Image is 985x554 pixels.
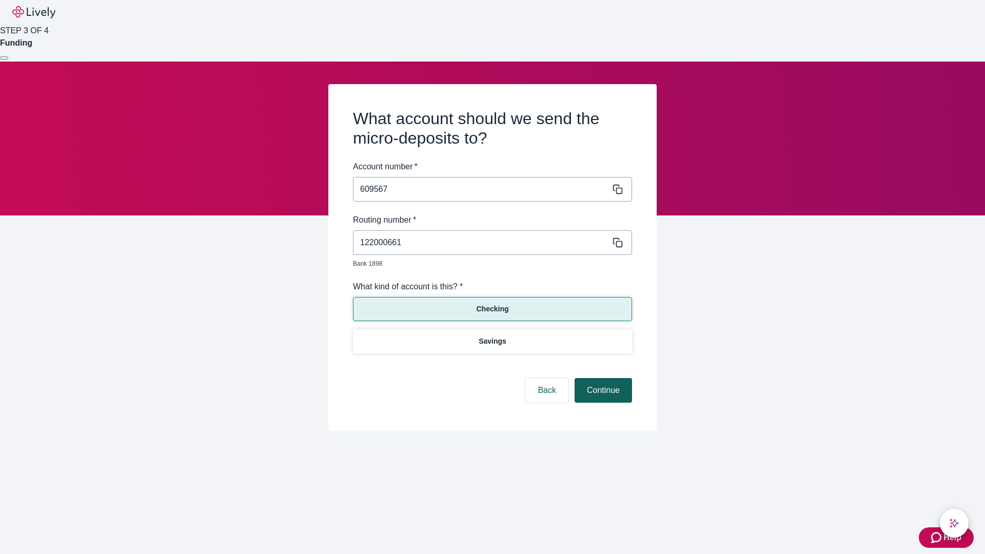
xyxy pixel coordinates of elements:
[353,259,625,268] p: Bank 1898
[949,518,959,528] svg: Lively AI Assistant
[479,336,506,347] p: Savings
[353,161,418,173] label: Account number
[476,304,508,314] p: Checking
[919,527,974,548] button: Zendesk support iconHelp
[931,531,943,544] svg: Zendesk support icon
[943,531,961,544] span: Help
[610,182,625,196] button: Copy message content to clipboard
[575,378,632,403] button: Continue
[353,297,632,321] button: Checking
[353,109,632,148] h2: What account should we send the micro-deposits to?
[12,6,55,18] img: Lively
[940,509,969,538] button: chat
[353,329,632,353] button: Savings
[353,281,463,293] label: What kind of account is this? *
[613,238,623,248] svg: Copy to clipboard
[525,378,568,403] button: Back
[613,184,623,194] svg: Copy to clipboard
[610,235,625,250] button: Copy message content to clipboard
[353,214,416,226] label: Routing number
